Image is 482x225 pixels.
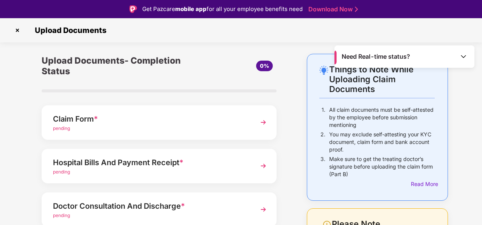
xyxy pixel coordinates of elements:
[142,5,303,14] div: Get Pazcare for all your employee benefits need
[329,155,435,178] p: Make sure to get the treating doctor’s signature before uploading the claim form (Part B)
[319,66,328,75] img: svg+xml;base64,PHN2ZyB4bWxucz0iaHR0cDovL3d3dy53My5vcmcvMjAwMC9zdmciIHdpZHRoPSIyNC4wOTMiIGhlaWdodD...
[257,159,270,173] img: svg+xml;base64,PHN2ZyBpZD0iTmV4dCIgeG1sbnM9Imh0dHA6Ly93d3cudzMub3JnLzIwMDAvc3ZnIiB3aWR0aD0iMzYiIG...
[53,200,247,212] div: Doctor Consultation And Discharge
[53,212,70,218] span: pending
[329,131,435,153] p: You may exclude self-attesting your KYC document, claim form and bank account proof.
[42,54,198,78] div: Upload Documents- Completion Status
[53,156,247,169] div: Hospital Bills And Payment Receipt
[411,180,435,188] div: Read More
[129,5,137,13] img: Logo
[342,53,410,61] span: Need Real-time status?
[329,64,435,94] div: Things to Note While Uploading Claim Documents
[308,5,356,13] a: Download Now
[329,106,435,129] p: All claim documents must be self-attested by the employee before submission mentioning
[11,24,23,36] img: svg+xml;base64,PHN2ZyBpZD0iQ3Jvc3MtMzJ4MzIiIHhtbG5zPSJodHRwOi8vd3d3LnczLm9yZy8yMDAwL3N2ZyIgd2lkdG...
[320,131,325,153] p: 2.
[320,155,325,178] p: 3.
[355,5,358,13] img: Stroke
[460,53,467,60] img: Toggle Icon
[175,5,207,12] strong: mobile app
[53,113,247,125] div: Claim Form
[322,106,325,129] p: 1.
[260,62,269,69] span: 0%
[27,26,110,35] span: Upload Documents
[53,169,70,175] span: pending
[257,116,270,129] img: svg+xml;base64,PHN2ZyBpZD0iTmV4dCIgeG1sbnM9Imh0dHA6Ly93d3cudzMub3JnLzIwMDAvc3ZnIiB3aWR0aD0iMzYiIG...
[53,125,70,131] span: pending
[257,203,270,216] img: svg+xml;base64,PHN2ZyBpZD0iTmV4dCIgeG1sbnM9Imh0dHA6Ly93d3cudzMub3JnLzIwMDAvc3ZnIiB3aWR0aD0iMzYiIG...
